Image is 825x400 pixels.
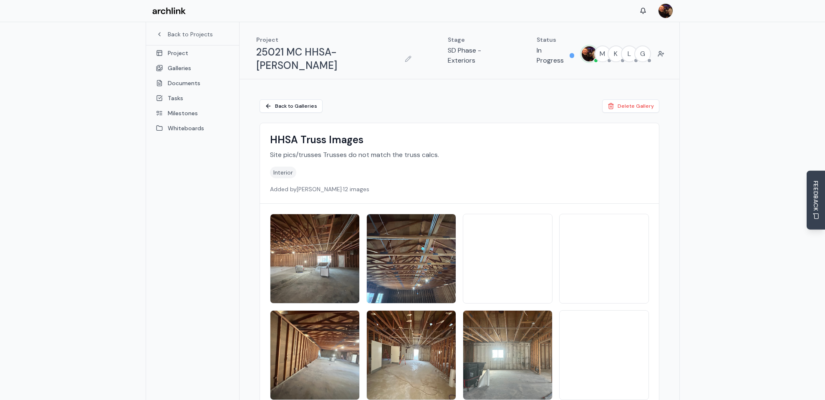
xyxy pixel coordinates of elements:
a: Documents [146,76,239,91]
div: Added by [PERSON_NAME] · 12 images [270,185,649,193]
h1: 25021 MC HHSA-[PERSON_NAME] [256,46,399,72]
img: Archlink [152,8,186,15]
button: G [634,46,651,62]
img: MARC JONES [658,4,673,18]
span: FEEDBACK [812,181,820,211]
button: L [621,46,638,62]
a: Back to Projects [156,30,229,38]
button: Send Feedback [807,171,825,230]
p: Stage [448,35,503,44]
span: M [595,46,610,61]
a: Tasks [146,91,239,106]
a: Back to Galleries [260,99,323,113]
span: G [635,46,650,61]
p: Site pics/trusses Trusses do not match the truss calcs. [270,150,649,160]
button: K [608,46,624,62]
span: K [608,46,623,61]
p: SD Phase - Exteriors [448,46,503,66]
a: Whiteboards [146,121,239,136]
a: Milestones [146,106,239,121]
span: Interior [270,167,296,178]
p: Project [256,35,414,44]
button: MARC JONES [581,46,598,62]
a: Galleries [146,61,239,76]
p: Status [537,35,574,44]
a: Project [146,46,239,61]
button: M [594,46,611,62]
button: Delete Gallery [602,99,659,113]
img: MARC JONES [582,46,597,61]
span: L [622,46,637,61]
h1: HHSA Truss Images [270,133,649,147]
p: In Progress [537,46,566,66]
